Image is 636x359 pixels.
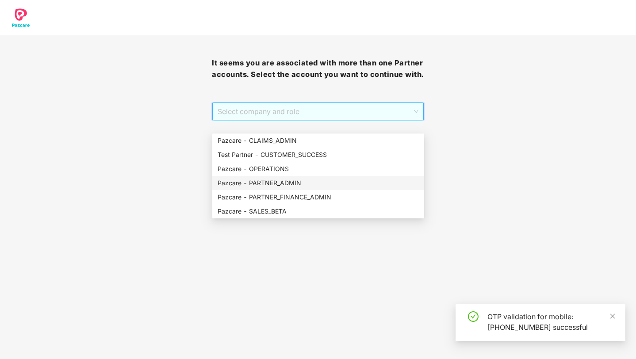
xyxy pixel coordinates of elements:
div: Pazcare - CLAIMS_ADMIN [212,134,424,148]
h3: It seems you are associated with more than one Partner accounts. Select the account you want to c... [212,57,424,80]
div: Test Partner - CUSTOMER_SUCCESS [212,148,424,162]
span: check-circle [468,311,479,322]
div: Pazcare - CLAIMS_ADMIN [218,136,419,145]
div: Pazcare - PARTNER_FINANCE_ADMIN [218,192,419,202]
span: close [609,313,616,319]
div: Test Partner - CUSTOMER_SUCCESS [218,150,419,160]
div: Pazcare - SALES_BETA [218,206,419,216]
div: Pazcare - SALES_BETA [212,204,424,218]
div: OTP validation for mobile: [PHONE_NUMBER] successful [487,311,615,332]
div: Pazcare - PARTNER_ADMIN [212,176,424,190]
div: Pazcare - OPERATIONS [218,164,419,174]
span: Select company and role [218,103,418,120]
div: Pazcare - PARTNER_FINANCE_ADMIN [212,190,424,204]
div: Pazcare - PARTNER_ADMIN [218,178,419,188]
div: Pazcare - OPERATIONS [212,162,424,176]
